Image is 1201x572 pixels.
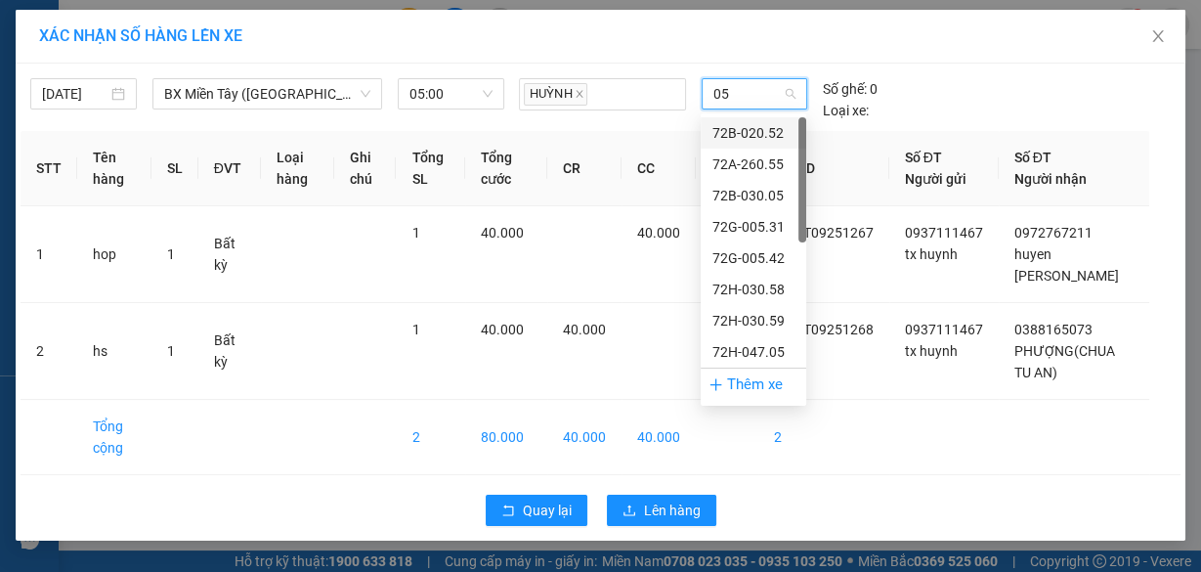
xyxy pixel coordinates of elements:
[167,246,175,262] span: 1
[1014,322,1093,337] span: 0388165073
[1014,150,1051,165] span: Số ĐT
[823,78,878,100] div: 0
[1131,10,1185,65] button: Close
[774,225,874,241] span: PVMT09251267
[644,500,701,521] span: Lên hàng
[164,79,370,109] span: BX Miền Tây (Hàng Ngoài)
[21,206,77,303] td: 1
[481,322,524,337] span: 40.000
[712,185,794,206] div: 72B-030.05
[396,400,465,475] td: 2
[758,400,889,475] td: 2
[77,400,151,475] td: Tổng cộng
[465,131,547,206] th: Tổng cước
[701,368,806,402] div: Thêm xe
[167,17,335,64] div: HANG NGOAI
[701,305,806,336] div: 72H-030.59
[167,343,175,359] span: 1
[701,242,806,274] div: 72G-005.42
[1014,246,1119,284] span: huyen [PERSON_NAME]
[167,19,213,39] span: Nhận:
[481,225,524,241] span: 40.000
[77,206,151,303] td: hop
[198,303,261,400] td: Bất kỳ
[411,225,419,241] span: 1
[17,64,153,87] div: tx huynh
[465,400,547,475] td: 80.000
[21,303,77,400] td: 2
[17,114,153,161] div: 0904120522 hieu
[905,322,983,337] span: 0937111467
[712,310,794,331] div: 72H-030.59
[486,495,587,526] button: rollbackQuay lại
[21,131,77,206] th: STT
[524,83,587,106] span: HUỲNH
[563,322,606,337] span: 40.000
[195,138,306,172] span: my xuan
[1014,171,1087,187] span: Người nhận
[17,87,153,114] div: 0937111467
[622,131,696,206] th: CC
[151,131,198,206] th: SL
[701,274,806,305] div: 72H-030.58
[360,88,371,100] span: down
[198,206,261,303] td: Bất kỳ
[712,279,794,300] div: 72H-030.58
[712,216,794,238] div: 72G-005.31
[637,225,680,241] span: 40.000
[701,211,806,242] div: 72G-005.31
[17,17,153,64] div: PV Miền Tây
[708,377,723,392] span: plus
[17,19,47,39] span: Gửi:
[622,504,636,519] span: upload
[905,343,958,359] span: tx huynh
[696,131,758,206] th: Thu hộ
[547,131,622,206] th: CR
[409,79,493,109] span: 05:00
[905,225,983,241] span: 0937111467
[774,322,874,337] span: PVMT09251268
[758,131,889,206] th: Mã GD
[1014,225,1093,241] span: 0972767211
[575,89,584,99] span: close
[167,110,335,138] div: 0388165073
[701,180,806,211] div: 72B-030.05
[42,83,107,105] input: 12/09/2025
[622,400,696,475] td: 40.000
[712,154,794,175] div: 72A-260.55
[77,303,151,400] td: hs
[712,247,794,269] div: 72G-005.42
[1014,343,1115,380] span: PHƯỢNG(CHUA TU AN)
[905,150,942,165] span: Số ĐT
[77,131,151,206] th: Tên hàng
[701,336,806,368] div: 72H-047.05
[823,78,867,100] span: Số ghế:
[501,504,515,519] span: rollback
[905,171,966,187] span: Người gửi
[411,322,419,337] span: 1
[712,122,794,144] div: 72B-020.52
[261,131,334,206] th: Loại hàng
[1150,28,1166,44] span: close
[396,131,465,206] th: Tổng SL
[198,131,261,206] th: ĐVT
[607,495,716,526] button: uploadLên hàng
[712,341,794,363] div: 72H-047.05
[905,246,958,262] span: tx huynh
[823,100,869,121] span: Loại xe:
[39,26,242,45] span: XÁC NHẬN SỐ HÀNG LÊN XE
[523,500,572,521] span: Quay lại
[701,117,806,149] div: 72B-020.52
[547,400,622,475] td: 40.000
[701,149,806,180] div: 72A-260.55
[167,64,335,110] div: PHƯỢNG(CHUA TU AN)
[334,131,397,206] th: Ghi chú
